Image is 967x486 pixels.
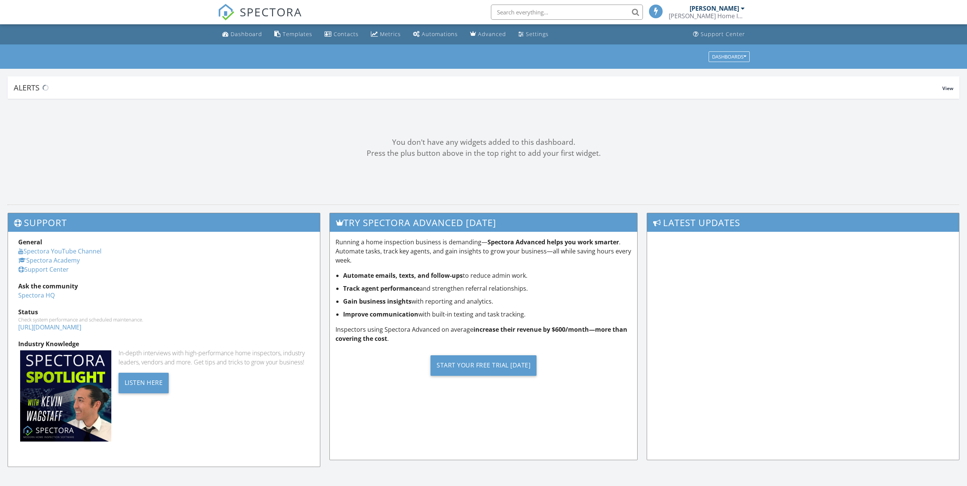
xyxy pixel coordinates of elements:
div: Status [18,307,310,317]
a: Automations (Basic) [410,27,461,41]
span: SPECTORA [240,4,302,20]
a: Settings [515,27,552,41]
img: Spectoraspolightmain [20,350,111,442]
div: Check system performance and scheduled maintenance. [18,317,310,323]
div: Settings [526,30,549,38]
strong: Spectora Advanced helps you work smarter [487,238,619,246]
div: Industry Knowledge [18,339,310,348]
li: with built-in texting and task tracking. [343,310,631,319]
div: You don't have any widgets added to this dashboard. [8,137,959,148]
a: Support Center [18,265,69,274]
li: to reduce admin work. [343,271,631,280]
h3: Latest Updates [647,213,959,232]
div: Listen Here [119,373,169,393]
a: Listen Here [119,378,169,386]
div: Dashboard [231,30,262,38]
a: Dashboard [219,27,265,41]
h3: Support [8,213,320,232]
div: Start Your Free Trial [DATE] [430,355,537,376]
a: Spectora HQ [18,291,55,299]
div: Watson Home Inspection Services LLC [669,12,745,20]
div: Alerts [14,82,942,93]
a: Metrics [368,27,404,41]
span: View [942,85,953,92]
img: The Best Home Inspection Software - Spectora [218,4,234,21]
div: [PERSON_NAME] [690,5,739,12]
a: Templates [271,27,315,41]
div: Support Center [701,30,745,38]
button: Dashboards [709,51,750,62]
div: Advanced [478,30,506,38]
div: Templates [283,30,312,38]
div: Contacts [334,30,359,38]
li: with reporting and analytics. [343,297,631,306]
div: Metrics [380,30,401,38]
a: Support Center [690,27,748,41]
div: Ask the community [18,282,310,291]
a: Spectora Academy [18,256,80,264]
a: Contacts [321,27,362,41]
p: Inspectors using Spectora Advanced on average . [336,325,631,343]
li: and strengthen referral relationships. [343,284,631,293]
div: Automations [422,30,458,38]
strong: Automate emails, texts, and follow-ups [343,271,463,280]
a: SPECTORA [218,10,302,26]
a: Start Your Free Trial [DATE] [336,349,631,382]
p: Running a home inspection business is demanding— . Automate tasks, track key agents, and gain ins... [336,237,631,265]
div: In-depth interviews with high-performance home inspectors, industry leaders, vendors and more. Ge... [119,348,310,367]
strong: Track agent performance [343,284,419,293]
strong: increase their revenue by $600/month—more than covering the cost [336,325,627,343]
h3: Try spectora advanced [DATE] [330,213,637,232]
a: [URL][DOMAIN_NAME] [18,323,81,331]
input: Search everything... [491,5,643,20]
strong: Gain business insights [343,297,411,306]
strong: Improve communication [343,310,418,318]
a: Spectora YouTube Channel [18,247,101,255]
div: Press the plus button above in the top right to add your first widget. [8,148,959,159]
strong: General [18,238,42,246]
a: Advanced [467,27,509,41]
div: Dashboards [712,54,746,59]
